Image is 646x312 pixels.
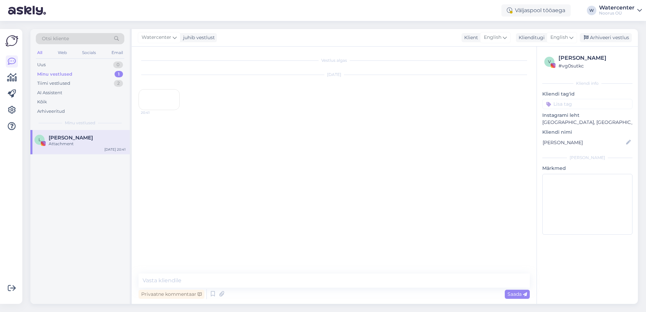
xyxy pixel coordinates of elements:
div: Privaatne kommentaar [139,290,204,299]
div: Kliendi info [542,80,632,86]
span: v [548,59,551,64]
span: 20:41 [141,110,166,115]
div: Uus [37,61,46,68]
div: W [587,6,596,15]
div: All [36,48,44,57]
span: English [550,34,568,41]
p: Kliendi tag'id [542,90,632,98]
div: Socials [81,48,97,57]
div: # vg0sutkc [558,62,630,70]
div: 2 [114,80,123,87]
span: Saada [507,291,527,297]
img: Askly Logo [5,34,18,47]
div: Klient [462,34,478,41]
span: Minu vestlused [65,120,95,126]
div: 0 [113,61,123,68]
div: Väljaspool tööaega [501,4,571,17]
span: Liina Olgo [49,135,93,141]
div: Arhiveeritud [37,108,65,115]
div: Noorus OÜ [599,10,635,16]
input: Lisa tag [542,99,632,109]
div: Vestlus algas [139,57,530,63]
span: Watercenter [142,34,171,41]
input: Lisa nimi [543,139,625,146]
div: Email [110,48,124,57]
div: Tiimi vestlused [37,80,70,87]
span: Otsi kliente [42,35,69,42]
p: Märkmed [542,165,632,172]
span: English [484,34,501,41]
div: [PERSON_NAME] [542,155,632,161]
div: Kõik [37,99,47,105]
div: 1 [115,71,123,78]
span: L [39,137,41,142]
div: Attachment [49,141,126,147]
p: [GEOGRAPHIC_DATA], [GEOGRAPHIC_DATA] [542,119,632,126]
div: Klienditugi [516,34,545,41]
p: Instagrami leht [542,112,632,119]
div: AI Assistent [37,89,62,96]
div: juhib vestlust [180,34,215,41]
div: Minu vestlused [37,71,72,78]
div: Watercenter [599,5,635,10]
a: WatercenterNoorus OÜ [599,5,642,16]
div: Web [56,48,68,57]
p: Kliendi nimi [542,129,632,136]
div: [DATE] [139,72,530,78]
div: [DATE] 20:41 [104,147,126,152]
div: Arhiveeri vestlus [580,33,632,42]
div: [PERSON_NAME] [558,54,630,62]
